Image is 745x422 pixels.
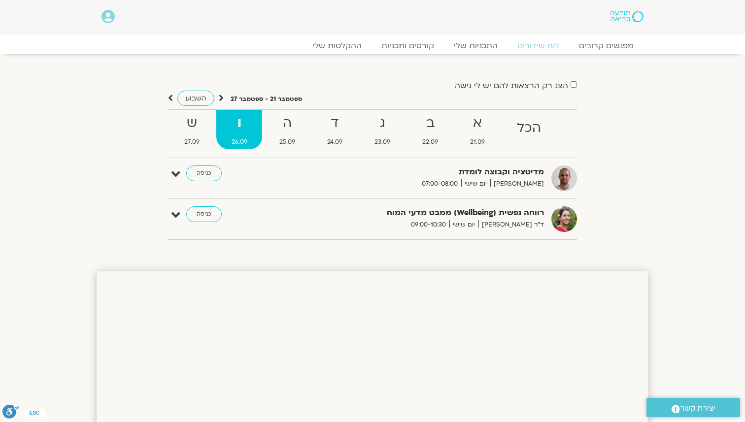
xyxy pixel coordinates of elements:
[360,110,406,149] a: ג23.09
[264,137,310,147] span: 25.09
[478,220,544,230] span: ד"ר [PERSON_NAME]
[455,112,500,134] strong: א
[264,110,310,149] a: ה25.09
[231,94,302,104] p: ספטמבר 21 - ספטמבר 27
[216,137,262,147] span: 26.09
[646,398,740,417] a: יצירת קשר
[216,112,262,134] strong: ו
[185,94,206,103] span: השבוע
[303,206,544,220] strong: רווחה נפשית (Wellbeing) ממבט מדעי המוח
[461,179,490,189] span: יום שישי
[169,112,214,134] strong: ש
[216,110,262,149] a: ו26.09
[407,112,453,134] strong: ב
[312,112,357,134] strong: ד
[102,41,643,51] nav: Menu
[264,112,310,134] strong: ה
[186,165,222,181] a: כניסה
[169,110,214,149] a: ש27.09
[303,165,544,179] strong: מדיטציה וקבוצה לומדת
[186,206,222,222] a: כניסה
[502,110,556,149] a: הכל
[372,41,444,51] a: קורסים ותכניות
[455,110,500,149] a: א21.09
[407,110,453,149] a: ב22.09
[407,220,449,230] span: 09:00-10:30
[680,402,715,415] span: יצירת קשר
[312,137,357,147] span: 24.09
[444,41,508,51] a: התכניות שלי
[502,117,556,139] strong: הכל
[169,137,214,147] span: 27.09
[508,41,569,51] a: לוח שידורים
[360,137,406,147] span: 23.09
[360,112,406,134] strong: ג
[455,137,500,147] span: 21.09
[455,81,568,90] label: הצג רק הרצאות להם יש לי גישה
[312,110,357,149] a: ד24.09
[418,179,461,189] span: 07:00-08:00
[407,137,453,147] span: 22.09
[177,91,214,106] a: השבוע
[303,41,372,51] a: ההקלטות שלי
[490,179,544,189] span: [PERSON_NAME]
[569,41,643,51] a: מפגשים קרובים
[449,220,478,230] span: יום שישי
